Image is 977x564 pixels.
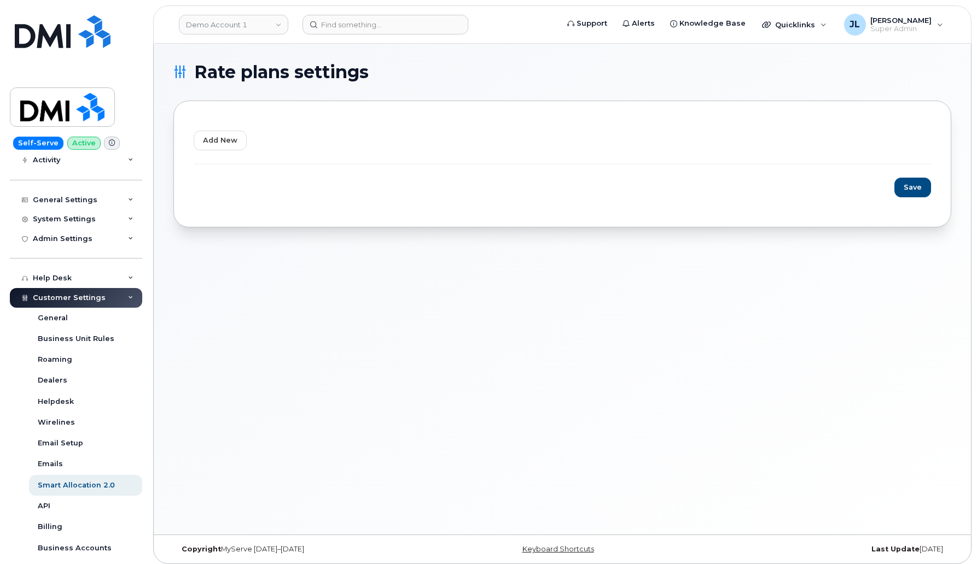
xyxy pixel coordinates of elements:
[871,545,920,553] strong: Last Update
[522,545,594,553] a: Keyboard Shortcuts
[692,545,951,554] div: [DATE]
[904,182,922,192] span: Save
[194,131,247,150] button: Add new
[182,545,221,553] strong: Copyright
[894,178,931,197] button: Save
[173,545,433,554] div: MyServe [DATE]–[DATE]
[203,135,237,145] span: Add new
[194,64,369,80] span: Rate plans settings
